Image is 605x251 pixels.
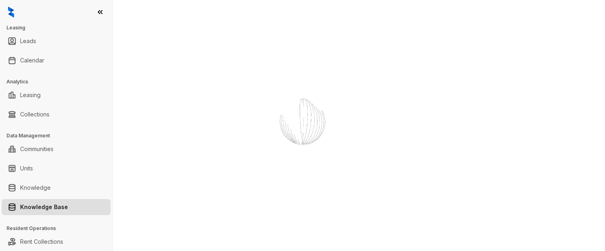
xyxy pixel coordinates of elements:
a: Calendar [20,52,44,68]
h3: Leasing [6,24,112,31]
li: Collections [2,106,111,122]
a: Units [20,160,33,176]
a: Rent Collections [20,234,63,250]
li: Communities [2,141,111,157]
li: Knowledge [2,180,111,196]
img: logo [8,6,14,18]
a: Collections [20,106,49,122]
li: Units [2,160,111,176]
li: Rent Collections [2,234,111,250]
h3: Resident Operations [6,225,112,232]
a: Leasing [20,87,41,103]
img: Loader [262,81,343,162]
li: Leads [2,33,111,49]
h3: Analytics [6,78,112,85]
li: Calendar [2,52,111,68]
li: Leasing [2,87,111,103]
a: Knowledge [20,180,51,196]
h3: Data Management [6,132,112,139]
a: Knowledge Base [20,199,68,215]
a: Leads [20,33,36,49]
li: Knowledge Base [2,199,111,215]
div: Loading... [288,162,317,170]
a: Communities [20,141,54,157]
